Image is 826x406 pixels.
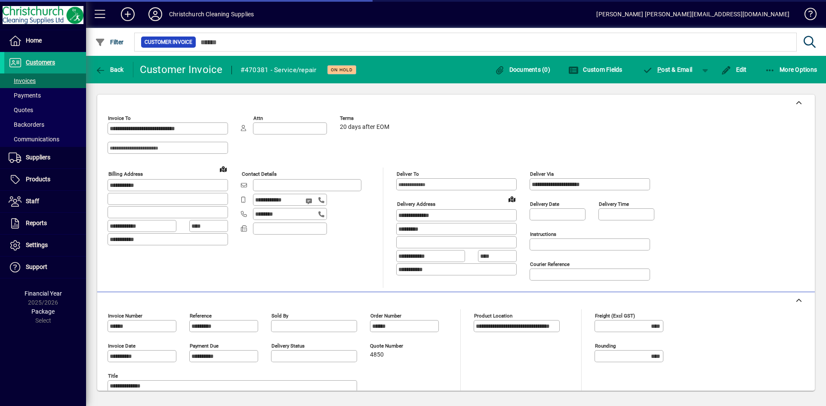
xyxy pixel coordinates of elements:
[4,117,86,132] a: Backorders
[26,198,39,205] span: Staff
[763,62,820,77] button: More Options
[643,66,693,73] span: ost & Email
[271,313,288,319] mat-label: Sold by
[9,136,59,143] span: Communications
[26,176,50,183] span: Products
[4,30,86,52] a: Home
[370,351,384,358] span: 4850
[190,343,219,349] mat-label: Payment due
[9,92,41,99] span: Payments
[340,124,389,131] span: 20 days after EOM
[595,313,635,319] mat-label: Freight (excl GST)
[492,62,552,77] button: Documents (0)
[108,313,142,319] mat-label: Invoice number
[93,34,126,50] button: Filter
[370,343,422,349] span: Quote number
[530,231,556,237] mat-label: Instructions
[719,62,749,77] button: Edit
[299,191,320,211] button: Send SMS
[4,132,86,147] a: Communications
[26,37,42,44] span: Home
[95,66,124,73] span: Back
[505,192,519,206] a: View on map
[26,59,55,66] span: Customers
[140,63,223,76] div: Customer Invoice
[216,162,230,176] a: View on map
[240,63,317,77] div: #470381 - Service/repair
[26,154,50,161] span: Suppliers
[370,313,401,319] mat-label: Order number
[474,313,512,319] mat-label: Product location
[9,121,44,128] span: Backorders
[114,6,142,22] button: Add
[26,263,47,270] span: Support
[190,313,212,319] mat-label: Reference
[397,171,419,177] mat-label: Deliver To
[638,62,697,77] button: Post & Email
[599,201,629,207] mat-label: Delivery time
[798,2,815,30] a: Knowledge Base
[108,115,131,121] mat-label: Invoice To
[271,343,305,349] mat-label: Delivery status
[4,256,86,278] a: Support
[25,290,62,297] span: Financial Year
[530,261,570,267] mat-label: Courier Reference
[4,103,86,117] a: Quotes
[9,77,36,84] span: Invoices
[4,147,86,168] a: Suppliers
[4,213,86,234] a: Reports
[95,39,124,46] span: Filter
[26,241,48,248] span: Settings
[4,235,86,256] a: Settings
[721,66,747,73] span: Edit
[31,308,55,315] span: Package
[9,107,33,113] span: Quotes
[4,88,86,103] a: Payments
[566,62,625,77] button: Custom Fields
[530,171,554,177] mat-label: Deliver via
[108,343,136,349] mat-label: Invoice date
[568,66,623,73] span: Custom Fields
[4,73,86,88] a: Invoices
[595,343,616,349] mat-label: Rounding
[657,66,661,73] span: P
[596,7,789,21] div: [PERSON_NAME] [PERSON_NAME][EMAIL_ADDRESS][DOMAIN_NAME]
[340,116,391,121] span: Terms
[765,66,817,73] span: More Options
[530,201,559,207] mat-label: Delivery date
[494,66,550,73] span: Documents (0)
[4,169,86,190] a: Products
[93,62,126,77] button: Back
[145,38,192,46] span: Customer Invoice
[142,6,169,22] button: Profile
[86,62,133,77] app-page-header-button: Back
[26,220,47,226] span: Reports
[253,115,263,121] mat-label: Attn
[331,67,353,73] span: On hold
[4,191,86,212] a: Staff
[169,7,254,21] div: Christchurch Cleaning Supplies
[108,373,118,379] mat-label: Title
